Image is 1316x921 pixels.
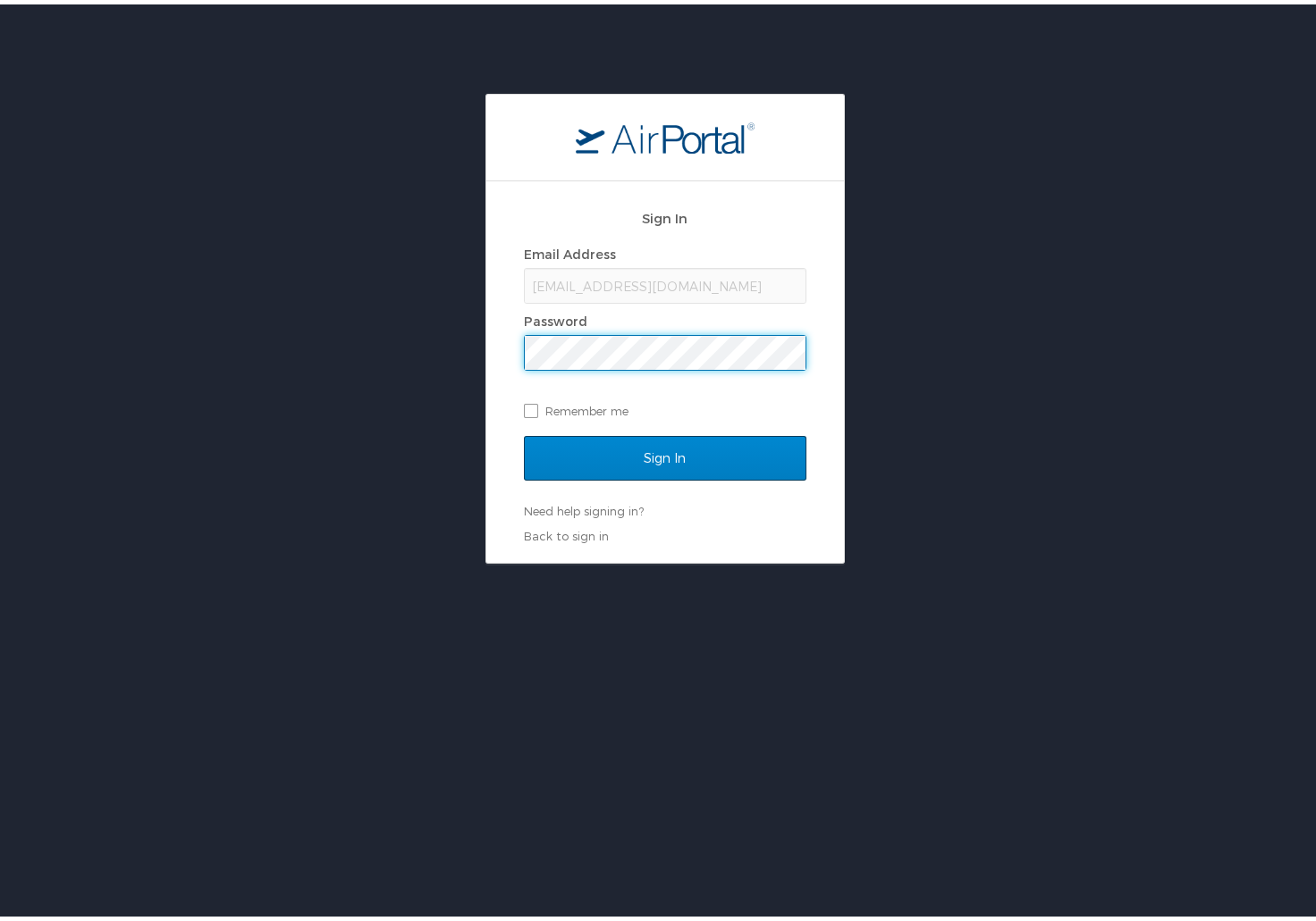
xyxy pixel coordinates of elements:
[524,309,587,324] label: Password
[524,524,609,539] a: Back to sign in
[576,117,755,149] img: logo
[524,499,644,514] a: Need help signing in?
[524,204,806,224] h2: Sign In
[524,431,806,476] input: Sign In
[524,393,806,420] label: Remember me
[524,242,616,257] label: Email Address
